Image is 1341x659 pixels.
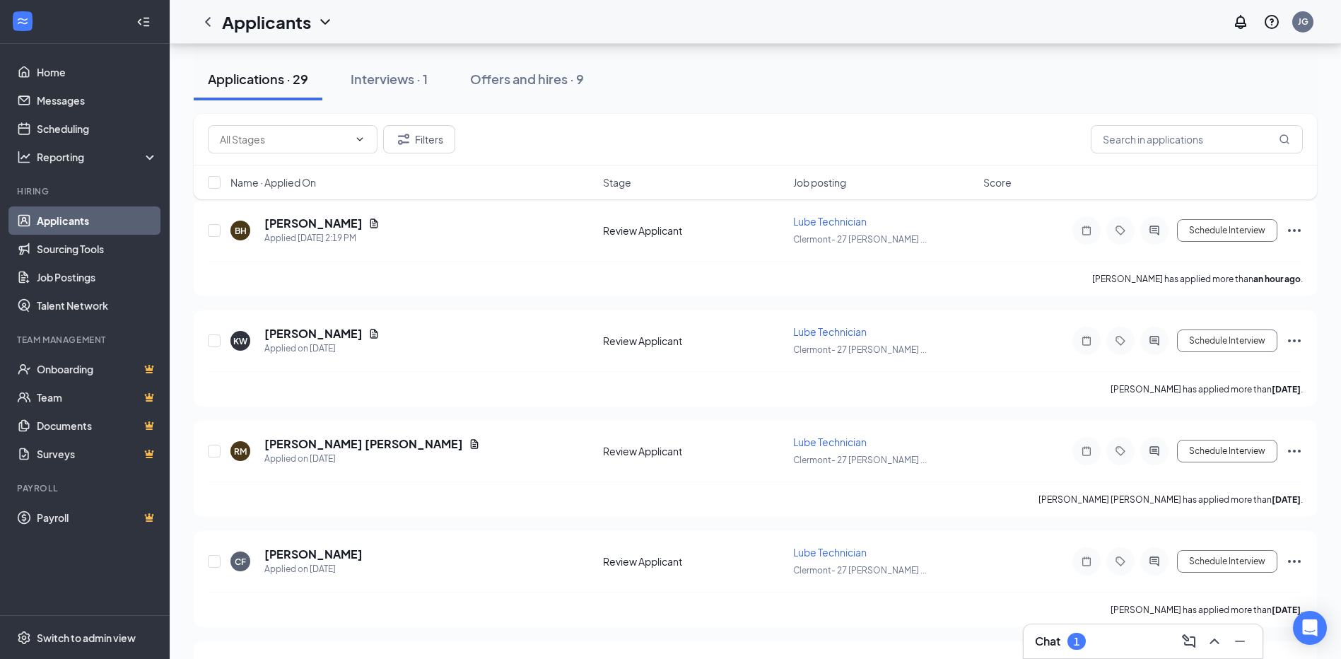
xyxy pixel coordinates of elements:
[37,440,158,468] a: SurveysCrown
[230,175,316,189] span: Name · Applied On
[1091,125,1303,153] input: Search in applications
[1146,335,1163,346] svg: ActiveChat
[603,334,785,348] div: Review Applicant
[1231,633,1248,650] svg: Minimize
[1078,556,1095,567] svg: Note
[264,562,363,576] div: Applied on [DATE]
[264,452,480,466] div: Applied on [DATE]
[793,215,867,228] span: Lube Technician
[264,547,363,562] h5: [PERSON_NAME]
[17,482,155,494] div: Payroll
[1111,604,1303,616] p: [PERSON_NAME] has applied more than .
[1038,494,1303,506] p: [PERSON_NAME] [PERSON_NAME] has applied more than .
[37,503,158,532] a: PayrollCrown
[37,631,136,645] div: Switch to admin view
[395,131,412,148] svg: Filter
[1035,634,1060,649] h3: Chat
[1177,329,1277,352] button: Schedule Interview
[603,554,785,568] div: Review Applicant
[16,14,30,28] svg: WorkstreamLogo
[37,383,158,412] a: TeamCrown
[793,546,867,559] span: Lube Technician
[1203,630,1226,653] button: ChevronUp
[1181,633,1197,650] svg: ComposeMessage
[1253,274,1301,284] b: an hour ago
[1111,383,1303,395] p: [PERSON_NAME] has applied more than .
[1178,630,1200,653] button: ComposeMessage
[793,234,927,245] span: Clermont- 27 [PERSON_NAME] ...
[37,412,158,440] a: DocumentsCrown
[603,223,785,238] div: Review Applicant
[199,13,216,30] svg: ChevronLeft
[37,150,158,164] div: Reporting
[793,175,846,189] span: Job posting
[1206,633,1223,650] svg: ChevronUp
[37,355,158,383] a: OnboardingCrown
[1112,225,1129,236] svg: Tag
[603,175,631,189] span: Stage
[1078,225,1095,236] svg: Note
[1112,556,1129,567] svg: Tag
[793,436,867,448] span: Lube Technician
[235,225,247,237] div: BH
[17,334,155,346] div: Team Management
[1293,611,1327,645] div: Open Intercom Messenger
[17,185,155,197] div: Hiring
[1112,445,1129,457] svg: Tag
[1074,636,1079,648] div: 1
[1177,440,1277,462] button: Schedule Interview
[470,70,584,88] div: Offers and hires · 9
[368,328,380,339] svg: Document
[354,134,365,145] svg: ChevronDown
[1232,13,1249,30] svg: Notifications
[1078,335,1095,346] svg: Note
[1078,445,1095,457] svg: Note
[264,216,363,231] h5: [PERSON_NAME]
[17,150,31,164] svg: Analysis
[793,344,927,355] span: Clermont- 27 [PERSON_NAME] ...
[1298,16,1308,28] div: JG
[983,175,1012,189] span: Score
[37,291,158,320] a: Talent Network
[793,325,867,338] span: Lube Technician
[234,445,247,457] div: RM
[1286,443,1303,460] svg: Ellipses
[17,631,31,645] svg: Settings
[264,342,380,356] div: Applied on [DATE]
[1146,445,1163,457] svg: ActiveChat
[222,10,311,34] h1: Applicants
[1177,550,1277,573] button: Schedule Interview
[317,13,334,30] svg: ChevronDown
[37,206,158,235] a: Applicants
[37,115,158,143] a: Scheduling
[1272,605,1301,615] b: [DATE]
[1229,630,1251,653] button: Minimize
[383,125,455,153] button: Filter Filters
[1177,219,1277,242] button: Schedule Interview
[37,263,158,291] a: Job Postings
[136,15,151,29] svg: Collapse
[235,556,246,568] div: CF
[37,235,158,263] a: Sourcing Tools
[1146,556,1163,567] svg: ActiveChat
[368,218,380,229] svg: Document
[1279,134,1290,145] svg: MagnifyingGlass
[37,86,158,115] a: Messages
[264,326,363,342] h5: [PERSON_NAME]
[1092,273,1303,285] p: [PERSON_NAME] has applied more than .
[1272,384,1301,395] b: [DATE]
[208,70,308,88] div: Applications · 29
[469,438,480,450] svg: Document
[793,455,927,465] span: Clermont- 27 [PERSON_NAME] ...
[1112,335,1129,346] svg: Tag
[1263,13,1280,30] svg: QuestionInfo
[37,58,158,86] a: Home
[1146,225,1163,236] svg: ActiveChat
[220,132,349,147] input: All Stages
[233,335,247,347] div: KW
[351,70,428,88] div: Interviews · 1
[603,444,785,458] div: Review Applicant
[1286,222,1303,239] svg: Ellipses
[1286,553,1303,570] svg: Ellipses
